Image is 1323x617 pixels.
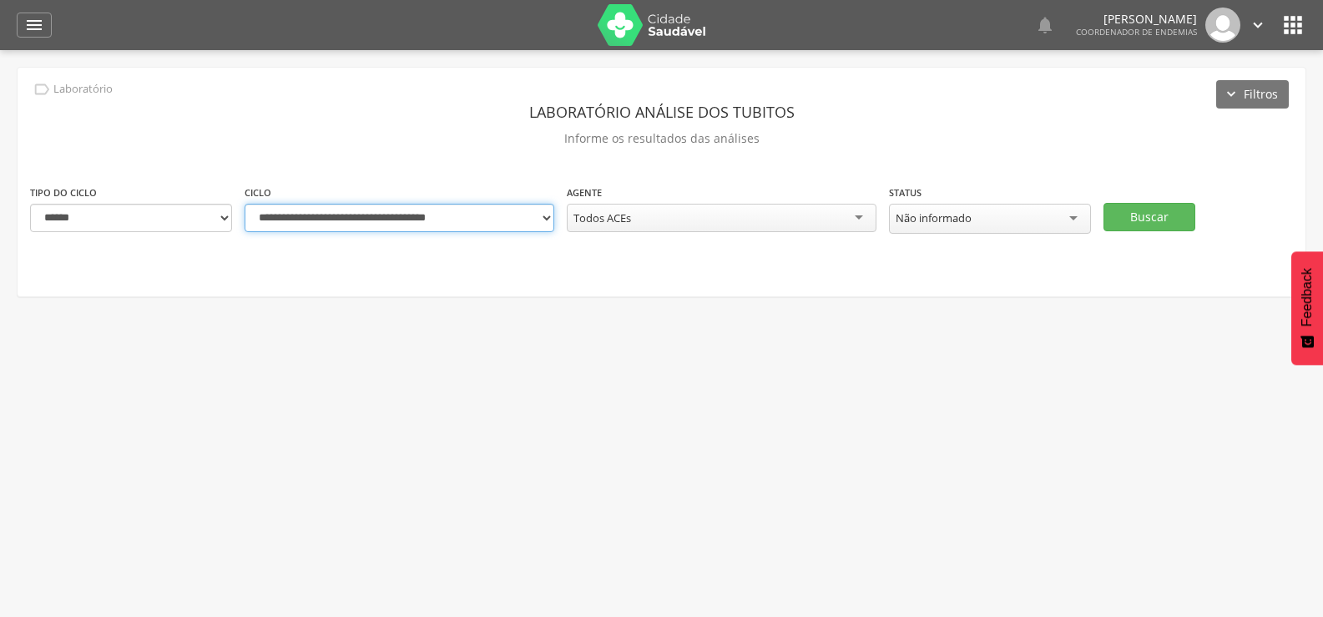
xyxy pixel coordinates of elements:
p: Informe os resultados das análises [30,127,1293,150]
a:  [17,13,52,38]
header: Laboratório análise dos tubitos [30,97,1293,127]
span: Coordenador de Endemias [1076,26,1197,38]
label: Agente [567,186,602,200]
a:  [1035,8,1055,43]
button: Feedback - Mostrar pesquisa [1291,251,1323,365]
p: [PERSON_NAME] [1076,13,1197,25]
div: Não informado [896,210,972,225]
div: Todos ACEs [573,210,631,225]
i:  [24,15,44,35]
a:  [1249,8,1267,43]
label: Tipo do ciclo [30,186,97,200]
i:  [1035,15,1055,35]
span: Feedback [1300,268,1315,326]
label: Status [889,186,922,200]
label: Ciclo [245,186,271,200]
i:  [1249,16,1267,34]
i:  [33,80,51,99]
i:  [1280,12,1306,38]
button: Filtros [1216,80,1289,109]
button: Buscar [1103,203,1195,231]
p: Laboratório [53,83,113,96]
